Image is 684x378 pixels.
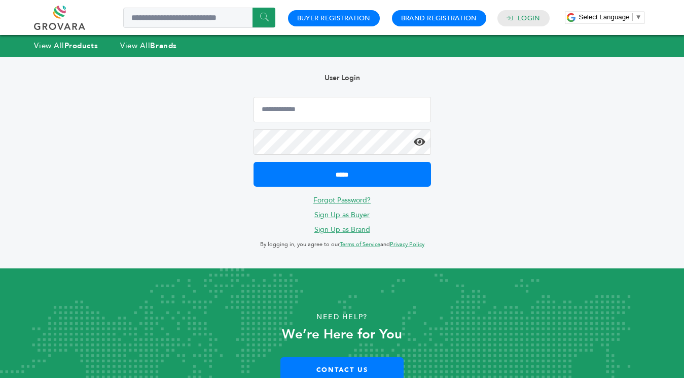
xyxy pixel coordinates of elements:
a: View AllBrands [120,41,177,51]
strong: We’re Here for You [282,325,402,343]
a: Sign Up as Buyer [314,210,370,220]
a: Login [518,14,540,23]
input: Email Address [254,97,431,122]
strong: Brands [150,41,176,51]
a: Buyer Registration [297,14,371,23]
a: Terms of Service [340,240,380,248]
p: Need Help? [34,310,650,325]
a: Select Language​ [579,13,642,21]
b: User Login [325,73,360,83]
input: Password [254,129,431,155]
a: Brand Registration [401,14,477,23]
a: Sign Up as Brand [314,225,370,234]
a: View AllProducts [34,41,98,51]
span: Select Language [579,13,630,21]
a: Forgot Password? [313,195,371,205]
strong: Products [64,41,98,51]
span: ▼ [635,13,642,21]
input: Search a product or brand... [123,8,275,28]
p: By logging in, you agree to our and [254,238,431,251]
a: Privacy Policy [390,240,424,248]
